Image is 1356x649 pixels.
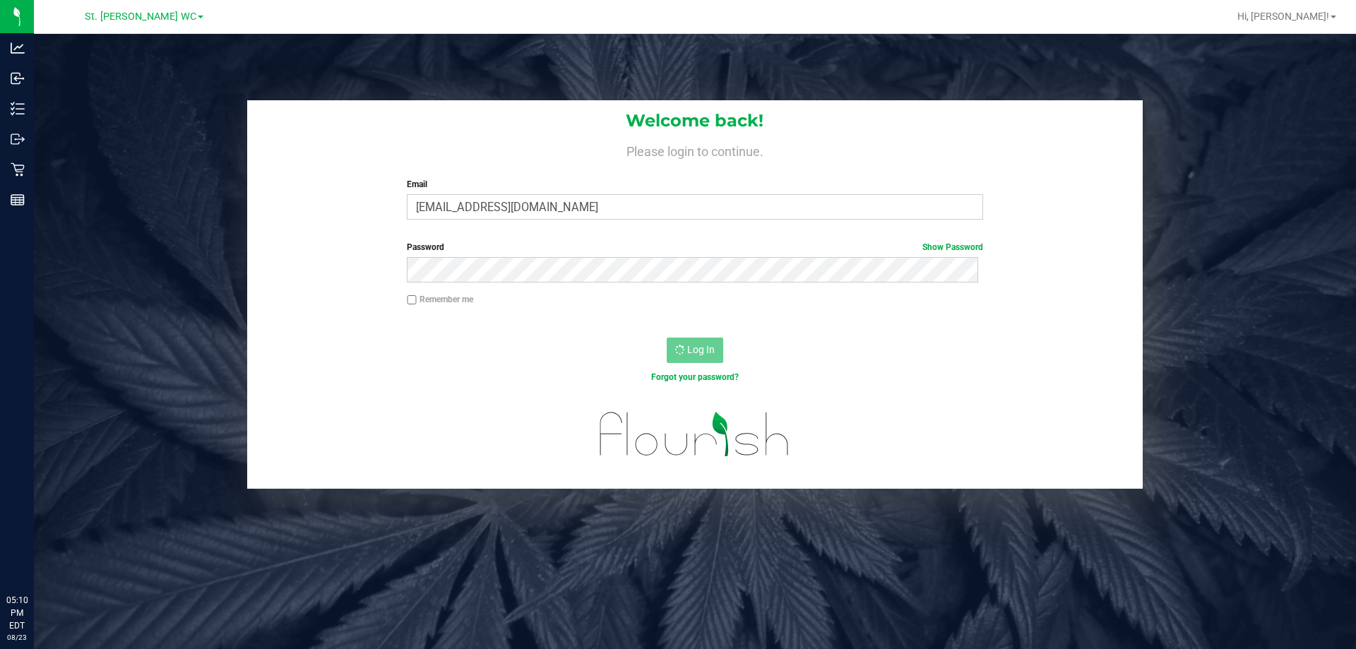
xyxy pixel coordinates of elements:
[667,338,723,363] button: Log In
[85,11,196,23] span: St. [PERSON_NAME] WC
[11,102,25,116] inline-svg: Inventory
[247,141,1143,158] h4: Please login to continue.
[6,594,28,632] p: 05:10 PM EDT
[407,242,444,252] span: Password
[651,372,739,382] a: Forgot your password?
[247,112,1143,130] h1: Welcome back!
[11,193,25,207] inline-svg: Reports
[6,632,28,643] p: 08/23
[687,344,715,355] span: Log In
[11,162,25,177] inline-svg: Retail
[11,41,25,55] inline-svg: Analytics
[11,132,25,146] inline-svg: Outbound
[11,71,25,85] inline-svg: Inbound
[922,242,983,252] a: Show Password
[407,293,473,306] label: Remember me
[407,178,982,191] label: Email
[1237,11,1329,22] span: Hi, [PERSON_NAME]!
[407,295,417,305] input: Remember me
[583,398,807,470] img: flourish_logo.svg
